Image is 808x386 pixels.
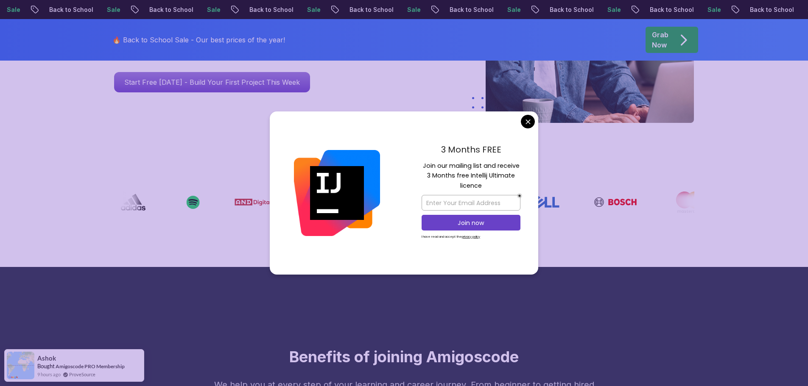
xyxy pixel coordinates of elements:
[174,6,201,14] p: Sale
[216,6,274,14] p: Back to School
[16,6,74,14] p: Back to School
[114,72,310,92] a: Start Free [DATE] - Build Your First Project This Week
[417,6,474,14] p: Back to School
[112,35,285,45] p: 🔥 Back to School Sale - Our best prices of the year!
[316,6,374,14] p: Back to School
[617,6,674,14] p: Back to School
[7,352,34,379] img: provesource social proof notification image
[69,371,95,378] a: ProveSource
[717,6,774,14] p: Back to School
[37,363,55,369] span: Bought
[574,6,601,14] p: Sale
[56,363,125,369] a: Amigoscode PRO Membership
[107,348,701,365] h2: Benefits of joining Amigoscode
[114,173,694,183] p: Our Students Work in Top Companies
[116,6,174,14] p: Back to School
[374,6,401,14] p: Sale
[474,6,501,14] p: Sale
[674,6,702,14] p: Sale
[652,30,668,50] p: Grab Now
[274,6,301,14] p: Sale
[774,6,802,14] p: Sale
[517,6,574,14] p: Back to School
[37,355,56,362] span: Ashok
[37,371,61,378] span: 9 hours ago
[74,6,101,14] p: Sale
